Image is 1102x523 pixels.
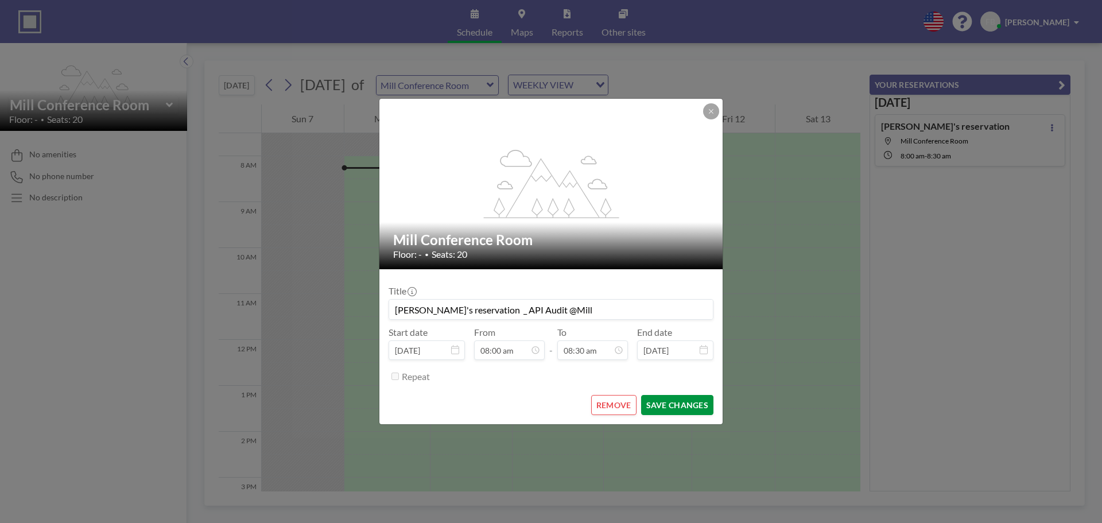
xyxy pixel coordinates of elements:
[389,300,713,319] input: (No title)
[389,285,416,297] label: Title
[591,395,637,415] button: REMOVE
[393,231,710,249] h2: Mill Conference Room
[389,327,428,338] label: Start date
[474,327,495,338] label: From
[637,327,672,338] label: End date
[549,331,553,356] span: -
[402,371,430,382] label: Repeat
[484,149,619,218] g: flex-grow: 1.2;
[557,327,566,338] label: To
[641,395,713,415] button: SAVE CHANGES
[425,250,429,259] span: •
[432,249,467,260] span: Seats: 20
[393,249,422,260] span: Floor: -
